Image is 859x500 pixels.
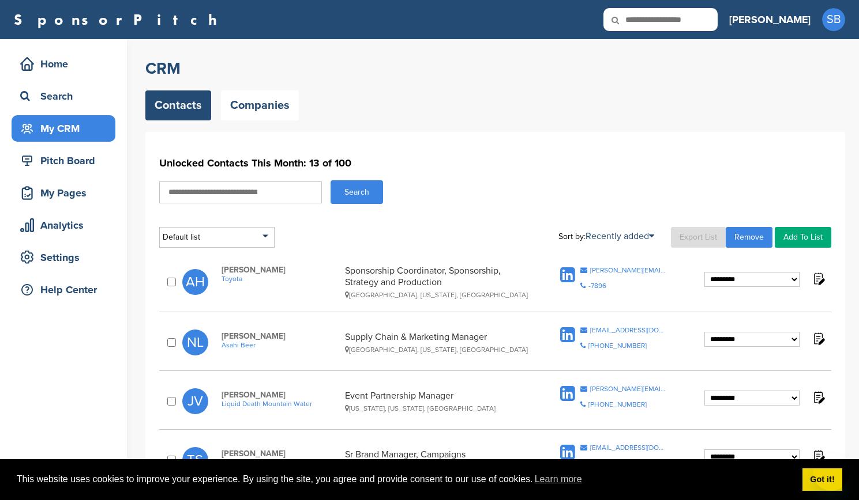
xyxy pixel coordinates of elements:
a: Contacts [145,90,211,120]
a: Liquid Death Mountain Water [222,459,339,467]
a: Recently added [586,230,654,242]
div: Analytics [17,215,115,236]
div: [GEOGRAPHIC_DATA], [US_STATE], [GEOGRAPHIC_DATA] [345,346,530,354]
div: [PHONE_NUMBER] [588,342,647,349]
a: Pitch Board [12,147,115,174]
h2: CRM [145,58,845,79]
img: Notes [811,449,826,463]
a: SponsorPitch [14,12,224,27]
span: NL [182,329,208,355]
span: [PERSON_NAME] [222,449,339,459]
div: [US_STATE], [US_STATE], [GEOGRAPHIC_DATA] [345,404,530,412]
h3: [PERSON_NAME] [729,12,811,28]
a: Help Center [12,276,115,303]
a: Home [12,51,115,77]
span: JV [182,388,208,414]
span: SB [822,8,845,31]
div: [EMAIL_ADDRESS][DOMAIN_NAME] [590,444,667,451]
span: [PERSON_NAME] [222,265,339,275]
img: Notes [811,390,826,404]
div: Event Partnership Manager [345,390,530,412]
span: AH [182,269,208,295]
a: My CRM [12,115,115,142]
iframe: Button to launch messaging window [813,454,850,491]
a: dismiss cookie message [802,468,842,491]
div: Sort by: [558,232,654,241]
div: Sr Brand Manager, Campaigns [345,449,530,471]
a: Toyota [222,275,339,283]
div: Pitch Board [17,150,115,171]
a: learn more about cookies [533,471,584,488]
a: Analytics [12,212,115,238]
img: Notes [811,331,826,346]
div: Supply Chain & Marketing Manager [345,331,530,354]
div: Help Center [17,279,115,300]
a: [PERSON_NAME] [729,7,811,32]
a: Export List [671,227,726,248]
button: Search [331,180,383,204]
span: TS [182,447,208,473]
a: Companies [221,90,299,120]
div: Default list [159,227,275,248]
div: [PERSON_NAME][EMAIL_ADDRESS][DOMAIN_NAME] [590,385,667,392]
div: [PHONE_NUMBER] [588,401,647,408]
div: -7896 [588,282,606,289]
span: [PERSON_NAME] [222,390,339,400]
span: This website uses cookies to improve your experience. By using the site, you agree and provide co... [17,471,793,488]
a: Liquid Death Mountain Water [222,400,339,408]
a: Asahi Beer [222,341,339,349]
a: Settings [12,244,115,271]
div: [EMAIL_ADDRESS][DOMAIN_NAME] [590,327,667,334]
div: Settings [17,247,115,268]
a: Remove [726,227,772,248]
div: Home [17,54,115,74]
a: Search [12,83,115,109]
a: Add To List [775,227,831,248]
div: My CRM [17,118,115,139]
div: My Pages [17,183,115,203]
span: [PERSON_NAME] [222,331,339,341]
h1: Unlocked Contacts This Month: 13 of 100 [159,153,831,173]
div: [GEOGRAPHIC_DATA], [US_STATE], [GEOGRAPHIC_DATA] [345,291,530,299]
div: Search [17,86,115,107]
div: Sponsorship Coordinator, Sponsorship, Strategy and Production [345,265,530,299]
div: [PERSON_NAME][EMAIL_ADDRESS][PERSON_NAME][DOMAIN_NAME] [590,267,667,274]
a: My Pages [12,180,115,206]
img: Notes [811,271,826,286]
